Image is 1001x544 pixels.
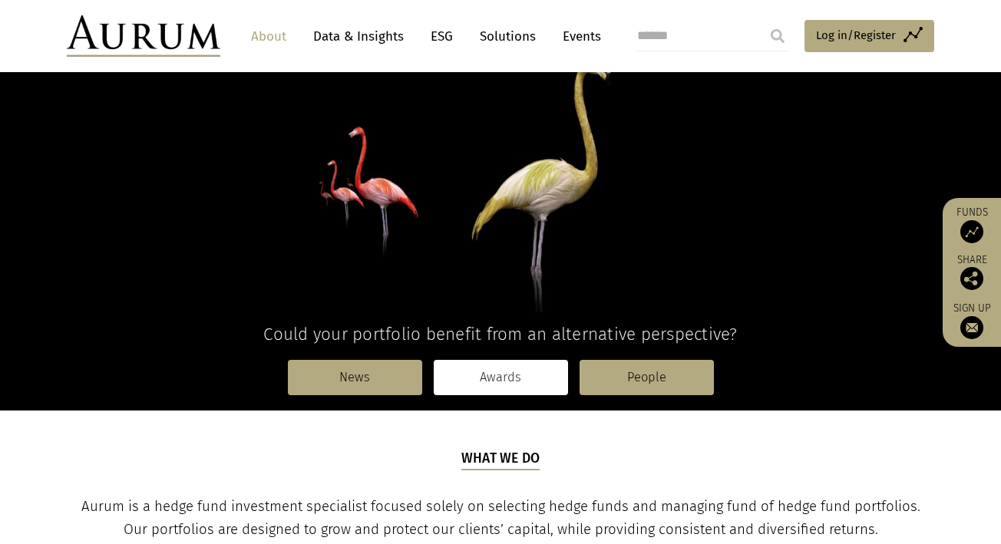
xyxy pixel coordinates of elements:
[306,22,411,51] a: Data & Insights
[243,22,294,51] a: About
[960,267,983,290] img: Share this post
[762,21,793,51] input: Submit
[555,22,601,51] a: Events
[804,20,934,52] a: Log in/Register
[950,302,993,339] a: Sign up
[81,498,920,538] span: Aurum is a hedge fund investment specialist focused solely on selecting hedge funds and managing ...
[423,22,461,51] a: ESG
[950,255,993,290] div: Share
[960,316,983,339] img: Sign up to our newsletter
[67,324,934,345] h4: Could your portfolio benefit from an alternative perspective?
[580,360,714,395] a: People
[67,15,220,57] img: Aurum
[434,360,568,395] a: Awards
[288,360,422,395] a: News
[816,26,896,45] span: Log in/Register
[960,220,983,243] img: Access Funds
[461,449,540,470] h5: What we do
[950,206,993,243] a: Funds
[472,22,543,51] a: Solutions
